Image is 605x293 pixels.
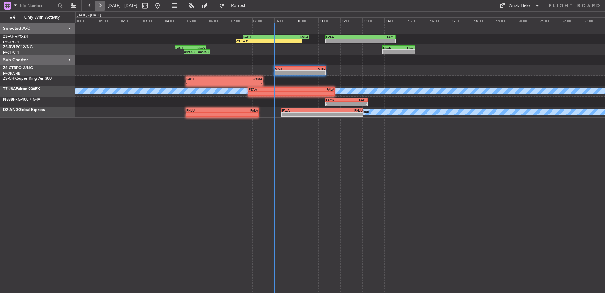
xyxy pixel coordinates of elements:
[473,17,495,23] div: 18:00
[282,108,322,112] div: FALA
[186,17,208,23] div: 05:00
[3,108,18,112] span: D2-ANG
[186,77,224,81] div: FACT
[3,98,40,101] a: N888FRG-400 / G-IV
[190,46,205,49] div: FACN
[3,77,52,81] a: ZS-CHKSuper King Air 300
[224,81,262,85] div: -
[3,45,33,49] a: ZS-RVLPC12/NG
[3,71,20,76] a: FAOR/JNB
[495,17,517,23] div: 19:00
[184,50,197,54] div: 04:54 Z
[249,92,291,95] div: -
[496,1,543,11] button: Quick Links
[451,17,473,23] div: 17:00
[186,81,224,85] div: -
[384,17,407,23] div: 14:00
[3,66,33,70] a: ZS-CTRPC12/NG
[318,17,340,23] div: 11:00
[7,12,69,23] button: Only With Activity
[399,50,415,54] div: -
[274,17,296,23] div: 09:00
[291,92,334,95] div: -
[429,17,451,23] div: 16:00
[252,17,274,23] div: 08:00
[3,77,17,81] span: ZS-CHK
[108,3,137,9] span: [DATE] - [DATE]
[230,17,252,23] div: 07:00
[19,1,56,10] input: Trip Number
[197,50,209,54] div: 06:06 Z
[269,39,302,43] div: -
[3,35,17,39] span: ZS-AHA
[276,35,309,39] div: FVFA
[275,71,300,75] div: -
[3,87,40,91] a: T7-JSAFalcon 900EX
[509,3,530,10] div: Quick Links
[142,17,164,23] div: 03:00
[326,98,346,102] div: FAOR
[291,88,334,91] div: FALA
[3,98,18,101] span: N888FR
[186,113,222,116] div: -
[383,50,399,54] div: -
[517,17,539,23] div: 20:00
[224,77,262,81] div: FQMA
[3,66,16,70] span: ZS-CTR
[3,108,45,112] a: D2-ANGGlobal Express
[98,17,120,23] div: 01:00
[16,15,67,20] span: Only With Activity
[561,17,583,23] div: 22:00
[407,17,429,23] div: 15:00
[326,102,346,106] div: -
[208,17,230,23] div: 06:00
[346,98,367,102] div: FACT
[76,17,98,23] div: 00:00
[3,50,20,55] a: FACT/CPT
[340,17,363,23] div: 12:00
[164,17,186,23] div: 04:00
[346,102,367,106] div: -
[77,13,101,18] div: [DATE] - [DATE]
[300,67,325,70] div: FABL
[120,17,142,23] div: 02:00
[322,113,363,116] div: -
[243,35,276,39] div: FACT
[296,17,318,23] div: 10:00
[186,108,222,112] div: FNLU
[383,46,399,49] div: FACN
[175,46,190,49] div: FACT
[222,108,258,112] div: FALA
[360,35,395,39] div: FACT
[322,108,363,112] div: FNLU
[275,67,300,70] div: FACT
[300,71,325,75] div: -
[236,39,269,43] div: 07:16 Z
[226,3,252,8] span: Refresh
[222,113,258,116] div: -
[362,17,384,23] div: 13:00
[3,87,16,91] span: T7-JSA
[3,35,28,39] a: ZS-AHAPC-24
[539,17,561,23] div: 21:00
[399,46,415,49] div: FACT
[249,88,291,91] div: FZAA
[326,35,360,39] div: FVFA
[282,113,322,116] div: -
[3,45,16,49] span: ZS-RVL
[326,39,360,43] div: -
[360,39,395,43] div: -
[3,40,20,44] a: FACT/CPT
[216,1,254,11] button: Refresh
